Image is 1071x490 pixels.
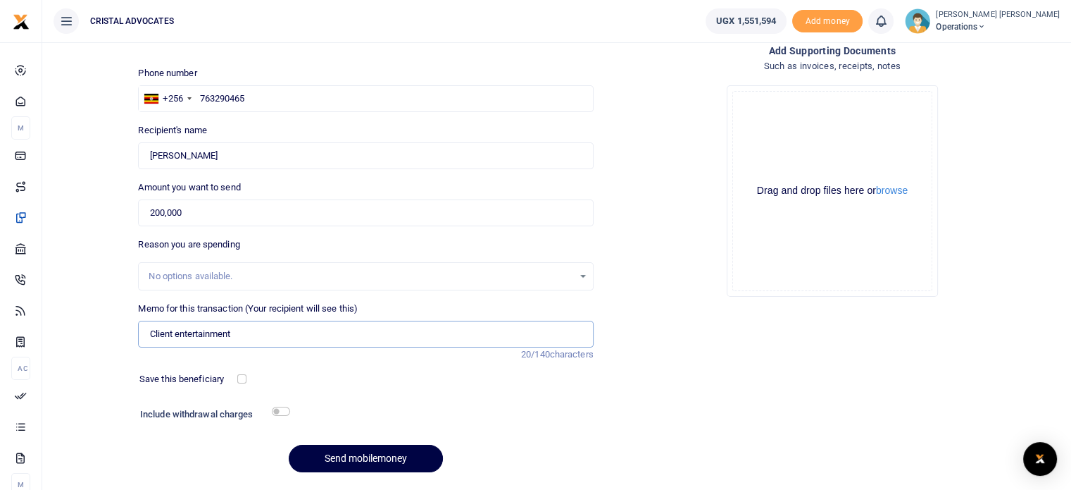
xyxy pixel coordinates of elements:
[138,180,240,195] label: Amount you want to send
[84,15,180,27] span: CRISTAL ADVOCATES
[140,409,284,420] h6: Include withdrawal charges
[605,59,1060,74] h4: Such as invoices, receipts, notes
[905,8,1060,34] a: profile-user [PERSON_NAME] [PERSON_NAME] Operations
[905,8,930,34] img: profile-user
[733,184,932,197] div: Drag and drop files here or
[138,66,196,80] label: Phone number
[792,15,863,25] a: Add money
[700,8,792,34] li: Wallet ballance
[13,13,30,30] img: logo-small
[138,123,207,137] label: Recipient's name
[138,302,358,316] label: Memo for this transaction (Your recipient will see this)
[550,349,594,360] span: characters
[138,238,239,252] label: Reason you are spending
[792,10,863,33] li: Toup your wallet
[163,92,182,106] div: +256
[13,16,30,26] a: logo-small logo-large logo-large
[138,142,593,169] input: Loading name...
[149,269,572,283] div: No options available.
[936,9,1060,21] small: [PERSON_NAME] [PERSON_NAME]
[138,200,593,226] input: UGX
[139,372,224,386] label: Save this beneficiary
[139,86,195,111] div: Uganda: +256
[138,321,593,348] input: Enter extra information
[1023,442,1057,476] div: Open Intercom Messenger
[605,43,1060,59] h4: Add supporting Documents
[11,116,30,140] li: M
[936,20,1060,33] span: Operations
[706,8,787,34] a: UGX 1,551,594
[289,445,443,472] button: Send mobilemoney
[716,14,776,28] span: UGX 1,551,594
[876,185,908,195] button: browse
[521,349,550,360] span: 20/140
[727,85,938,297] div: File Uploader
[11,357,30,380] li: Ac
[792,10,863,33] span: Add money
[138,85,593,112] input: Enter phone number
